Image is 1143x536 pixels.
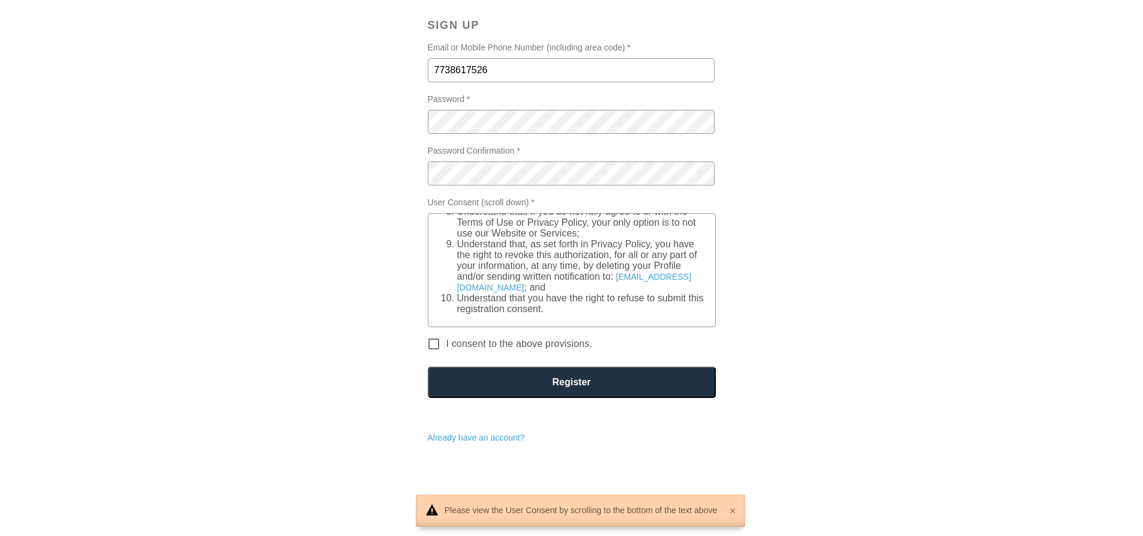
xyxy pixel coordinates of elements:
label: Password * [428,94,716,134]
input: Password Confirmation * [428,161,715,185]
input: Email or Mobile Phone Number (including area code) * [428,58,715,82]
h3: Sign Up [428,19,716,32]
span: Understand that, as set forth in Privacy Policy, you have the right to revoke this authorization,... [457,239,697,282]
input: Password * [428,110,715,134]
p: I consent to the above provisions. [446,337,592,351]
a: [EMAIL_ADDRESS][DOMAIN_NAME] [457,272,691,292]
span: Understand that you have the right to refuse to submit this registration consent. [457,293,704,314]
span: User Consent (scroll down) * [428,197,716,207]
p: Please view the User Consent by scrolling to the bottom of the text above [445,505,717,515]
a: Already have an account? [428,433,525,442]
label: Email or Mobile Phone Number (including area code) * [428,43,716,82]
span: Understand that, if you do not fully agree to or with the Terms of Use or Privacy Policy, your on... [457,206,696,238]
span: ; and [524,282,546,292]
label: Password Confirmation * [428,146,716,185]
input: Register [428,367,716,398]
